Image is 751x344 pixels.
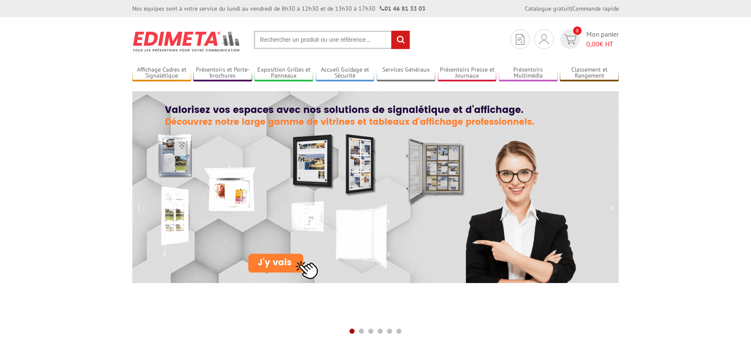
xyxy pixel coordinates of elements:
img: Présentoir, panneau, stand - Edimeta - PLV, affichage, mobilier bureau, entreprise [132,26,241,57]
span: Mon panier [586,29,619,49]
a: Présentoirs et Porte-brochures [193,66,252,80]
a: Accueil Guidage et Sécurité [316,66,375,80]
a: Exposition Grilles et Panneaux [254,66,313,80]
a: Commande rapide [572,5,619,12]
strong: 01 46 81 33 03 [380,5,425,12]
a: devis rapide 0 Mon panier 0,00€ HT [558,29,619,49]
span: 0,00 [586,40,600,48]
div: | [525,4,619,13]
span: 0 [573,26,582,35]
a: Présentoirs Presse et Journaux [438,66,497,80]
div: Nos équipes sont à votre service du lundi au vendredi de 8h30 à 12h30 et de 13h30 à 17h30 [132,4,425,13]
input: rechercher [391,31,410,49]
img: devis rapide [564,35,576,44]
a: Classement et Rangement [560,66,619,80]
a: Présentoirs Multimédia [499,66,558,80]
span: € HT [586,39,619,49]
a: Affichage Cadres et Signalétique [132,66,191,80]
img: devis rapide [516,34,524,45]
img: devis rapide [539,34,549,44]
a: Services Généraux [377,66,436,80]
a: Catalogue gratuit [525,5,571,12]
input: Rechercher un produit ou une référence... [254,31,410,49]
